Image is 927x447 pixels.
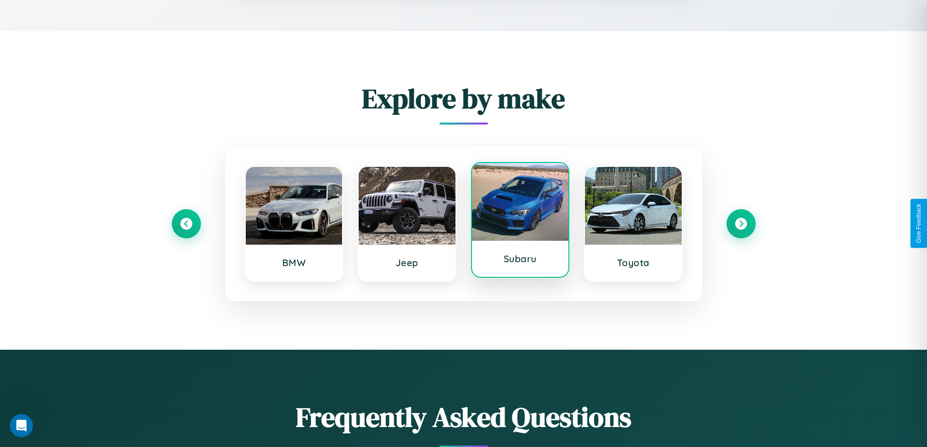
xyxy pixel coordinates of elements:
[255,257,333,268] h3: BMW
[172,398,756,436] h2: Frequently Asked Questions
[482,253,559,265] h3: Subaru
[595,257,672,268] h3: Toyota
[368,257,446,268] h3: Jeep
[10,414,33,437] iframe: Intercom live chat
[915,204,922,243] div: Give Feedback
[172,80,756,117] h2: Explore by make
